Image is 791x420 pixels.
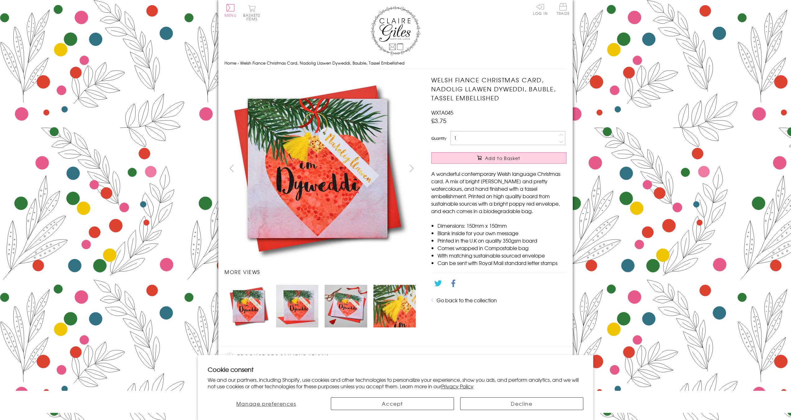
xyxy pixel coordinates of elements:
[224,12,237,18] span: Menu
[321,282,370,330] li: Carousel Page 3
[437,259,567,267] li: Can be sent with Royal Mail standard letter stamps
[431,116,446,125] span: £3.75
[224,282,273,330] li: Carousel Page 1 (Current Slide)
[431,109,453,116] span: WXTA045
[485,155,520,161] span: Add to Basket
[224,75,411,262] img: Welsh Fiance Christmas Card, Nadolig Llawen Dyweddi, Bauble, Tassel Embellished
[276,285,318,327] img: Welsh Fiance Christmas Card, Nadolig Llawen Dyweddi, Bauble, Tassel Embellished
[405,161,419,175] button: next
[224,282,419,330] ul: Carousel Pagination
[437,296,497,304] a: Go back to the collection
[243,5,260,21] button: Basket0 items
[437,252,567,259] li: With matching sustainable sourced envelope
[331,397,454,410] button: Accept
[557,3,570,16] a: Trade
[557,3,570,15] span: Trade
[246,12,260,22] span: 0 items
[431,152,567,164] button: Add to Basket
[224,4,237,17] button: Menu
[208,377,583,390] p: We and our partners, including Shopify, use cookies and other technologies to personalize your ex...
[437,222,567,229] li: Dimensions: 150mm x 150mm
[240,60,405,66] span: Welsh Fiance Christmas Card, Nadolig Llawen Dyweddi, Bauble, Tassel Embellished
[273,282,321,330] li: Carousel Page 2
[431,170,567,215] p: A wonderful contemporary Welsh language Christmas card. A mix of bright [PERSON_NAME] and pretty ...
[533,3,548,15] a: Log In
[441,382,474,390] a: Privacy Policy
[431,135,446,141] label: Quantity
[437,229,567,237] li: Blank inside for your own message
[419,75,605,262] img: Welsh Fiance Christmas Card, Nadolig Llawen Dyweddi, Bauble, Tassel Embellished
[431,75,567,102] h1: Welsh Fiance Christmas Card, Nadolig Llawen Dyweddi, Bauble, Tassel Embellished
[437,237,567,244] li: Printed in the U.K on quality 350gsm board
[460,397,583,410] button: Decline
[371,6,420,55] img: Claire Giles Greetings Cards
[228,285,270,327] img: Welsh Fiance Christmas Card, Nadolig Llawen Dyweddi, Bauble, Tassel Embellished
[224,60,236,66] a: Home
[325,285,367,327] img: Welsh Fiance Christmas Card, Nadolig Llawen Dyweddi, Bauble, Tassel Embellished
[224,353,567,362] h2: Product recommendations
[236,400,296,407] span: Manage preferences
[224,161,238,175] button: prev
[437,244,567,252] li: Comes wrapped in Compostable bag
[208,365,583,374] h2: Cookie consent
[370,282,419,330] li: Carousel Page 4
[208,397,325,410] button: Manage preferences
[238,60,239,66] span: ›
[373,285,416,327] img: Welsh Fiance Christmas Card, Nadolig Llawen Dyweddi, Bauble, Tassel Embellished
[224,57,567,70] nav: breadcrumbs
[224,268,419,276] h3: More views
